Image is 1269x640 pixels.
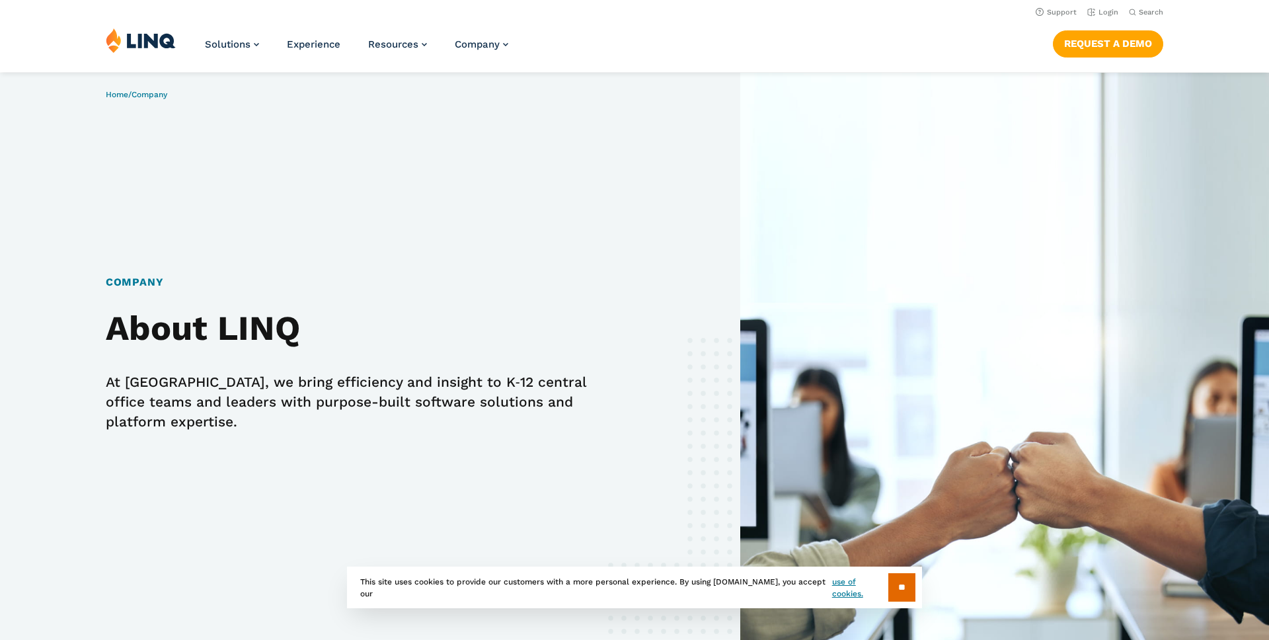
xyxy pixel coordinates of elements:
[132,90,167,99] span: Company
[347,567,922,608] div: This site uses cookies to provide our customers with a more personal experience. By using [DOMAIN...
[1053,30,1163,57] a: Request a Demo
[1129,7,1163,17] button: Open Search Bar
[1053,28,1163,57] nav: Button Navigation
[1036,8,1077,17] a: Support
[455,38,508,50] a: Company
[205,28,508,71] nav: Primary Navigation
[832,576,888,600] a: use of cookies.
[368,38,418,50] span: Resources
[205,38,259,50] a: Solutions
[106,90,128,99] a: Home
[455,38,500,50] span: Company
[368,38,427,50] a: Resources
[106,274,606,290] h1: Company
[106,28,176,53] img: LINQ | K‑12 Software
[205,38,250,50] span: Solutions
[106,372,606,432] p: At [GEOGRAPHIC_DATA], we bring efficiency and insight to K‑12 central office teams and leaders wi...
[1087,8,1118,17] a: Login
[106,309,606,348] h2: About LINQ
[287,38,340,50] a: Experience
[106,90,167,99] span: /
[1139,8,1163,17] span: Search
